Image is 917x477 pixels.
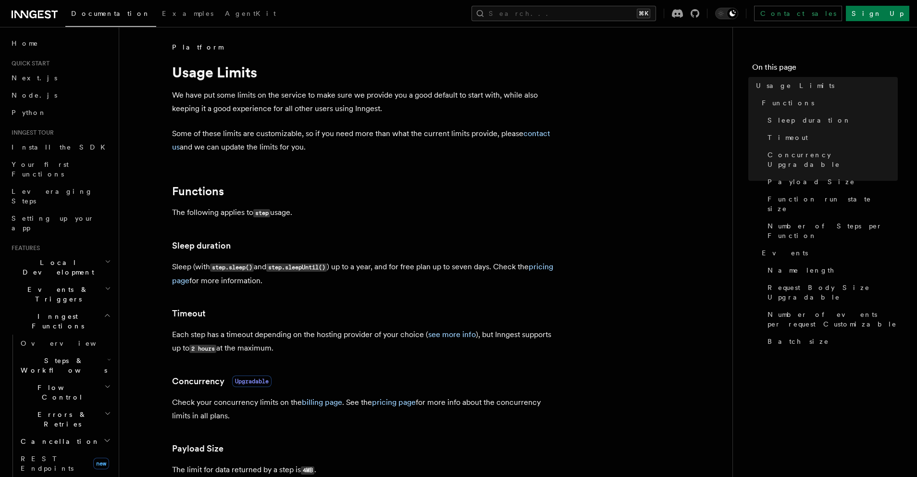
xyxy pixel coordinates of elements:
[12,91,57,99] span: Node.js
[189,345,216,353] code: 2 hours
[172,260,557,288] p: Sleep (with and ) up to a year, and for free plan up to seven days. Check the for more information.
[12,109,47,116] span: Python
[764,146,898,173] a: Concurrency Upgradable
[715,8,738,19] button: Toggle dark mode
[764,190,898,217] a: Function run state size
[93,458,109,469] span: new
[17,356,107,375] span: Steps & Workflows
[768,115,851,125] span: Sleep duration
[768,310,898,329] span: Number of events per request Customizable
[225,10,276,17] span: AgentKit
[471,6,656,21] button: Search...⌘K
[8,87,113,104] a: Node.js
[172,328,557,355] p: Each step has a timeout depending on the hosting provider of your choice ( ), but Inngest support...
[8,69,113,87] a: Next.js
[12,38,38,48] span: Home
[8,312,104,331] span: Inngest Functions
[372,398,416,407] a: pricing page
[764,262,898,279] a: Name length
[637,9,650,18] kbd: ⌘K
[8,60,50,67] span: Quick start
[301,466,314,475] code: 4MB
[21,339,120,347] span: Overview
[8,138,113,156] a: Install the SDK
[764,306,898,333] a: Number of events per request Customizable
[172,307,206,320] a: Timeout
[17,383,104,402] span: Flow Control
[12,188,93,205] span: Leveraging Steps
[266,264,327,272] code: step.sleepUntil()
[172,185,224,198] a: Functions
[12,74,57,82] span: Next.js
[172,463,557,477] p: The limit for data returned by a step is .
[172,88,557,115] p: We have put some limits on the service to make sure we provide you a good default to start with, ...
[17,433,113,450] button: Cancellation
[8,281,113,308] button: Events & Triggers
[21,455,74,472] span: REST Endpoints
[17,450,113,477] a: REST Endpointsnew
[8,129,54,137] span: Inngest tour
[8,244,40,252] span: Features
[846,6,909,21] a: Sign Up
[756,81,834,90] span: Usage Limits
[8,104,113,121] a: Python
[8,258,105,277] span: Local Development
[8,156,113,183] a: Your first Functions
[172,42,223,52] span: Platform
[752,77,898,94] a: Usage Limits
[17,335,113,352] a: Overview
[71,10,150,17] span: Documentation
[428,330,476,339] a: see more info
[8,183,113,210] a: Leveraging Steps
[219,3,282,26] a: AgentKit
[758,94,898,112] a: Functions
[762,98,814,108] span: Functions
[764,129,898,146] a: Timeout
[768,337,829,346] span: Batch size
[172,206,557,220] p: The following applies to usage.
[65,3,156,27] a: Documentation
[768,177,855,187] span: Payload Size
[17,379,113,406] button: Flow Control
[8,308,113,335] button: Inngest Functions
[12,143,111,151] span: Install the SDK
[17,406,113,433] button: Errors & Retries
[172,375,272,388] a: ConcurrencyUpgradable
[172,239,231,252] a: Sleep duration
[156,3,219,26] a: Examples
[752,62,898,77] h4: On this page
[768,265,835,275] span: Name length
[754,6,842,21] a: Contact sales
[762,248,808,258] span: Events
[172,442,223,455] a: Payload Size
[768,283,898,302] span: Request Body Size Upgradable
[764,333,898,350] a: Batch size
[764,217,898,244] a: Number of Steps per Function
[162,10,213,17] span: Examples
[8,285,105,304] span: Events & Triggers
[764,279,898,306] a: Request Body Size Upgradable
[17,352,113,379] button: Steps & Workflows
[758,244,898,262] a: Events
[768,221,898,240] span: Number of Steps per Function
[8,254,113,281] button: Local Development
[253,209,270,217] code: step
[12,214,94,232] span: Setting up your app
[768,194,898,213] span: Function run state size
[768,133,808,142] span: Timeout
[8,210,113,237] a: Setting up your app
[172,396,557,423] p: Check your concurrency limits on the . See the for more info about the concurrency limits in all ...
[764,173,898,190] a: Payload Size
[17,437,100,446] span: Cancellation
[232,376,272,387] span: Upgradable
[172,127,557,154] p: Some of these limits are customizable, so if you need more than what the current limits provide, ...
[768,150,898,169] span: Concurrency Upgradable
[210,264,254,272] code: step.sleep()
[12,161,69,178] span: Your first Functions
[302,398,342,407] a: billing page
[172,63,557,81] h1: Usage Limits
[764,112,898,129] a: Sleep duration
[17,410,104,429] span: Errors & Retries
[8,35,113,52] a: Home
